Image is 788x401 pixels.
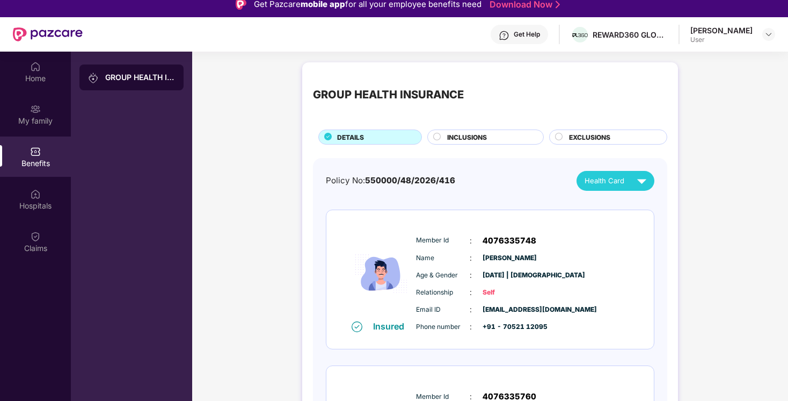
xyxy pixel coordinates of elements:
[447,132,487,142] span: INCLUSIONS
[483,234,536,247] span: 4076335748
[690,25,753,35] div: [PERSON_NAME]
[416,305,470,315] span: Email ID
[470,321,472,333] span: :
[764,30,773,39] img: svg+xml;base64,PHN2ZyBpZD0iRHJvcGRvd24tMzJ4MzIiIHhtbG5zPSJodHRwOi8vd3d3LnczLm9yZy8yMDAwL3N2ZyIgd2...
[470,269,472,281] span: :
[416,235,470,246] span: Member Id
[313,86,464,103] div: GROUP HEALTH INSURANCE
[585,175,624,187] span: Health Card
[514,30,540,39] div: Get Help
[470,304,472,316] span: :
[572,33,588,38] img: R360%20LOGO.png
[30,231,41,242] img: svg+xml;base64,PHN2ZyBpZD0iQ2xhaW0iIHhtbG5zPSJodHRwOi8vd3d3LnczLm9yZy8yMDAwL3N2ZyIgd2lkdGg9IjIwIi...
[337,132,364,142] span: DETAILS
[416,322,470,332] span: Phone number
[30,61,41,72] img: svg+xml;base64,PHN2ZyBpZD0iSG9tZSIgeG1sbnM9Imh0dHA6Ly93d3cudzMub3JnLzIwMDAvc3ZnIiB3aWR0aD0iMjAiIG...
[416,288,470,298] span: Relationship
[483,305,536,315] span: [EMAIL_ADDRESS][DOMAIN_NAME]
[593,30,668,40] div: REWARD360 GLOBAL SERVICES PRIVATE LIMITED
[632,171,651,190] img: svg+xml;base64,PHN2ZyB4bWxucz0iaHR0cDovL3d3dy53My5vcmcvMjAwMC9zdmciIHZpZXdCb3g9IjAgMCAyNCAyNCIgd2...
[88,73,99,83] img: svg+xml;base64,PHN2ZyB3aWR0aD0iMjAiIGhlaWdodD0iMjAiIHZpZXdCb3g9IjAgMCAyMCAyMCIgZmlsbD0ibm9uZSIgeG...
[30,146,41,157] img: svg+xml;base64,PHN2ZyBpZD0iQmVuZWZpdHMiIHhtbG5zPSJodHRwOi8vd3d3LnczLm9yZy8yMDAwL3N2ZyIgd2lkdGg9Ij...
[326,174,455,187] div: Policy No:
[499,30,509,41] img: svg+xml;base64,PHN2ZyBpZD0iSGVscC0zMngzMiIgeG1sbnM9Imh0dHA6Ly93d3cudzMub3JnLzIwMDAvc3ZnIiB3aWR0aD...
[365,175,455,185] span: 550000/48/2026/416
[569,132,610,142] span: EXCLUSIONS
[30,189,41,199] img: svg+xml;base64,PHN2ZyBpZD0iSG9zcGl0YWxzIiB4bWxucz0iaHR0cDovL3d3dy53My5vcmcvMjAwMC9zdmciIHdpZHRoPS...
[349,227,413,320] img: icon
[416,253,470,263] span: Name
[416,270,470,281] span: Age & Gender
[352,321,362,332] img: svg+xml;base64,PHN2ZyB4bWxucz0iaHR0cDovL3d3dy53My5vcmcvMjAwMC9zdmciIHdpZHRoPSIxNiIgaGVpZ2h0PSIxNi...
[30,104,41,114] img: svg+xml;base64,PHN2ZyB3aWR0aD0iMjAiIGhlaWdodD0iMjAiIHZpZXdCb3g9IjAgMCAyMCAyMCIgZmlsbD0ibm9uZSIgeG...
[483,253,536,263] span: [PERSON_NAME]
[483,322,536,332] span: +91 - 70521 12095
[373,321,411,332] div: Insured
[470,287,472,298] span: :
[13,27,83,41] img: New Pazcare Logo
[483,288,536,298] span: Self
[470,235,472,247] span: :
[470,252,472,264] span: :
[577,171,654,191] button: Health Card
[483,270,536,281] span: [DATE] | [DEMOGRAPHIC_DATA]
[690,35,753,44] div: User
[105,72,175,83] div: GROUP HEALTH INSURANCE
